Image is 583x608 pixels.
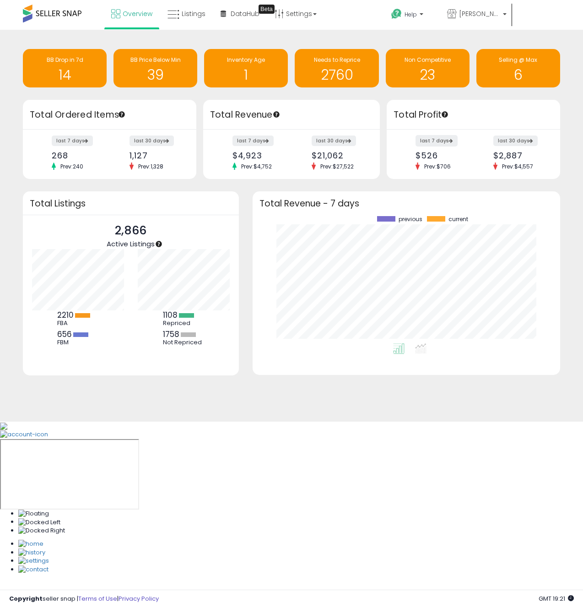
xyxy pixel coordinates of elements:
[18,565,49,574] img: Contact
[227,56,265,64] span: Inventory Age
[163,309,178,320] b: 1108
[57,309,74,320] b: 2210
[118,110,126,119] div: Tooltip anchor
[134,163,168,170] span: Prev: 1,328
[405,11,417,18] span: Help
[204,49,288,87] a: Inventory Age 1
[52,136,93,146] label: last 7 days
[30,109,189,121] h3: Total Ordered Items
[23,49,107,87] a: BB Drop in 7d 14
[163,320,204,327] div: Repriced
[56,163,88,170] span: Prev: 240
[163,329,179,340] b: 1758
[405,56,451,64] span: Non Competitive
[18,527,65,535] img: Docked Right
[155,240,163,248] div: Tooltip anchor
[237,163,276,170] span: Prev: $4,752
[448,216,468,223] span: current
[386,49,470,87] a: Non Competitive 23
[481,67,556,82] h1: 6
[312,151,364,160] div: $21,062
[123,9,152,18] span: Overview
[209,67,283,82] h1: 1
[118,67,193,82] h1: 39
[57,339,98,346] div: FBM
[314,56,360,64] span: Needs to Reprice
[390,67,465,82] h1: 23
[259,5,275,14] div: Tooltip anchor
[57,320,98,327] div: FBA
[420,163,455,170] span: Prev: $706
[232,151,285,160] div: $4,923
[394,109,553,121] h3: Total Profit
[130,56,181,64] span: BB Price Below Min
[316,163,358,170] span: Prev: $27,522
[493,136,538,146] label: last 30 days
[107,239,155,249] span: Active Listings
[113,49,197,87] a: BB Price Below Min 39
[493,151,544,160] div: $2,887
[130,136,174,146] label: last 30 days
[399,216,422,223] span: previous
[416,135,458,147] label: last 7 days
[18,518,60,527] img: Docked Left
[459,9,500,18] span: [PERSON_NAME] K&T
[272,110,281,119] div: Tooltip anchor
[182,9,205,18] span: Listings
[163,339,204,346] div: Not Repriced
[232,136,274,146] label: last 7 days
[130,151,180,160] div: 1,127
[295,49,378,87] a: Needs to Reprice 2760
[441,110,449,119] div: Tooltip anchor
[299,67,374,82] h1: 2760
[30,200,232,207] h3: Total Listings
[27,67,102,82] h1: 14
[18,510,49,518] img: Floating
[259,200,553,207] h3: Total Revenue - 7 days
[57,329,72,340] b: 656
[47,56,83,64] span: BB Drop in 7d
[391,8,402,20] i: Get Help
[107,222,155,239] p: 2,866
[210,109,373,121] h3: Total Revenue
[312,136,356,146] label: last 30 days
[497,163,538,170] span: Prev: $4,557
[231,9,259,18] span: DataHub
[52,151,103,160] div: 268
[476,49,560,87] a: Selling @ Max 6
[499,56,537,64] span: Selling @ Max
[384,1,439,30] a: Help
[18,557,49,565] img: Settings
[18,540,43,548] img: Home
[18,548,45,557] img: History
[416,151,466,160] div: $526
